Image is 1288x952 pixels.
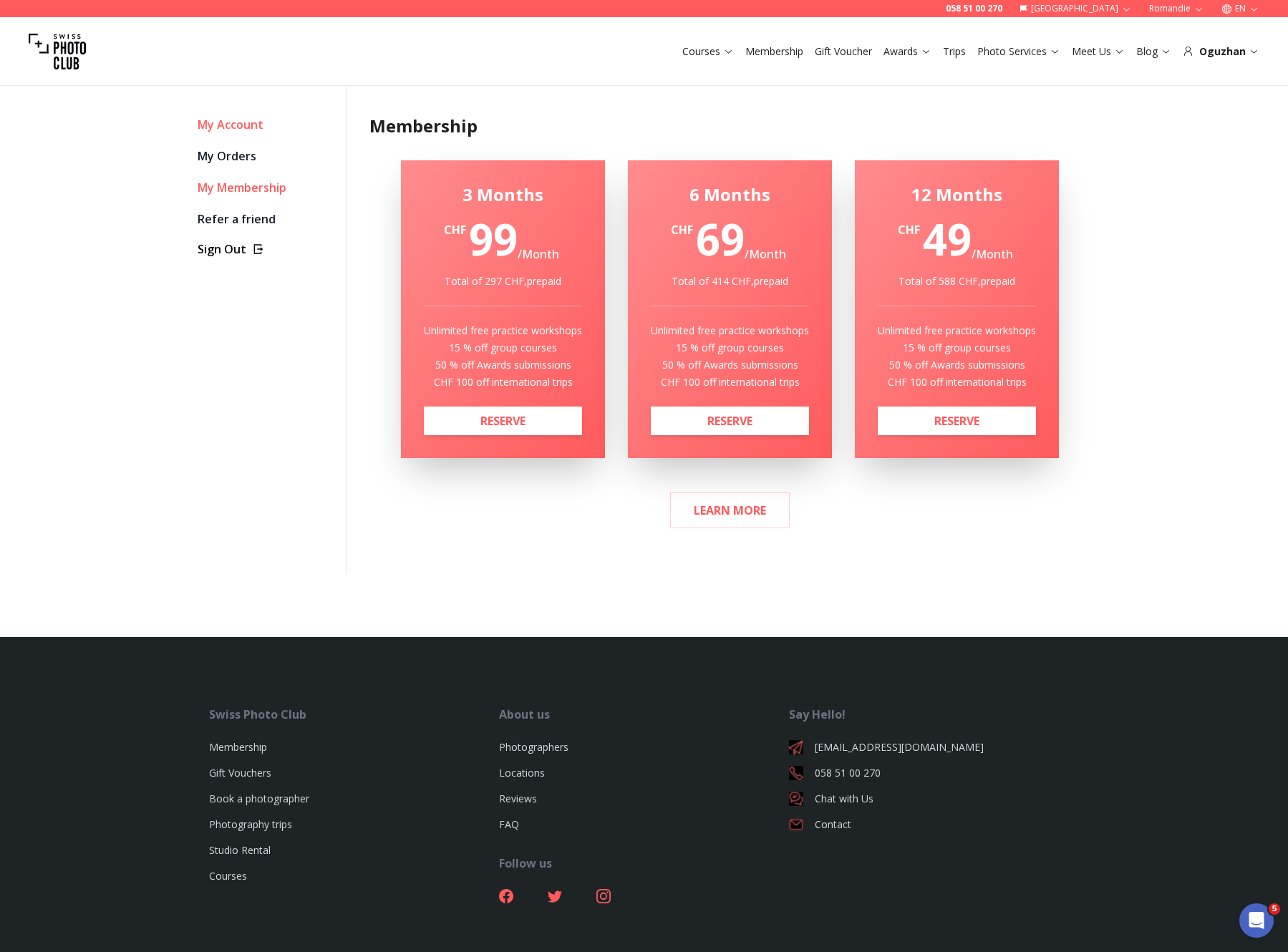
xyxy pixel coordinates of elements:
[424,183,582,206] div: 3 Months
[694,502,766,519] b: LEARN MORE
[499,766,545,779] a: Locations
[934,413,979,429] b: RESERVE
[209,792,309,805] a: Book a photographer
[480,413,526,429] b: RESERVE
[707,413,752,429] b: RESERVE
[923,210,972,268] span: 49
[815,44,872,59] a: Gift Voucher
[937,42,972,62] button: Trips
[789,766,1079,780] a: 058 51 00 270
[878,183,1036,206] div: 12 Months
[518,246,559,262] span: / Month
[677,42,740,62] button: Courses
[977,44,1060,59] a: Photo Services
[651,407,809,435] a: RESERVE
[878,324,1036,338] p: Unlimited free practice workshops
[878,407,1036,435] a: RESERVE
[878,42,937,62] button: Awards
[1072,44,1125,59] a: Meet Us
[499,706,789,723] div: About us
[499,855,789,872] div: Follow us
[972,246,1013,262] span: / Month
[789,817,1079,832] a: Contact
[809,42,878,62] button: Gift Voucher
[670,492,790,528] a: LEARN MORE
[651,358,809,372] p: 50 % off Awards submissions
[198,241,334,258] button: Sign Out
[499,817,519,831] a: FAQ
[499,792,537,805] a: Reviews
[424,407,582,435] a: RESERVE
[682,44,734,59] a: Courses
[878,375,1036,389] p: CHF 100 off international trips
[789,740,1079,754] a: [EMAIL_ADDRESS][DOMAIN_NAME]
[209,869,247,883] a: Courses
[745,246,786,262] span: / Month
[424,375,582,389] p: CHF 100 off international trips
[198,209,334,229] a: Refer a friend
[878,358,1036,372] p: 50 % off Awards submissions
[1239,903,1274,938] iframe: Intercom live chat
[1066,42,1130,62] button: Meet Us
[499,740,568,754] a: Photographers
[198,146,334,166] a: My Orders
[745,44,803,59] a: Membership
[696,210,745,268] span: 69
[651,375,809,389] p: CHF 100 off international trips
[198,178,334,198] div: My Membership
[444,221,466,238] span: CHF
[878,274,1036,288] div: Total of 588 CHF , prepaid
[651,324,809,338] p: Unlimited free practice workshops
[651,341,809,355] p: 15 % off group courses
[469,210,518,268] span: 99
[972,42,1066,62] button: Photo Services
[789,706,1079,723] div: Say Hello!
[369,115,1091,137] h1: Membership
[29,23,86,80] img: Swiss photo club
[898,221,920,238] span: CHF
[424,274,582,288] div: Total of 297 CHF , prepaid
[671,221,693,238] span: CHF
[1269,903,1280,915] span: 5
[198,115,334,135] a: My Account
[209,843,271,857] a: Studio Rental
[1130,42,1177,62] button: Blog
[943,44,966,59] a: Trips
[789,792,1079,806] a: Chat with Us
[883,44,931,59] a: Awards
[740,42,809,62] button: Membership
[1183,44,1259,59] div: Oguzhan
[209,817,292,831] a: Photography trips
[424,341,582,355] p: 15 % off group courses
[424,358,582,372] p: 50 % off Awards submissions
[209,766,271,779] a: Gift Vouchers
[1136,44,1171,59] a: Blog
[878,341,1036,355] p: 15 % off group courses
[651,183,809,206] div: 6 Months
[424,324,582,338] p: Unlimited free practice workshops
[946,3,1002,14] a: 058 51 00 270
[209,740,267,754] a: Membership
[651,274,809,288] div: Total of 414 CHF , prepaid
[209,706,499,723] div: Swiss Photo Club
